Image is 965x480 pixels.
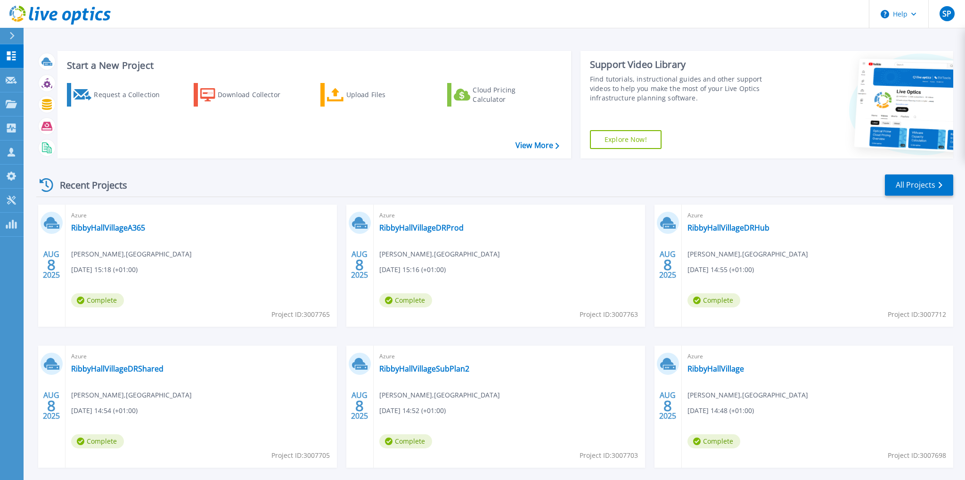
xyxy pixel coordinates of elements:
[590,58,781,71] div: Support Video Library
[351,248,368,282] div: AUG 2025
[663,402,672,410] span: 8
[379,265,446,275] span: [DATE] 15:16 (+01:00)
[687,406,754,416] span: [DATE] 14:48 (+01:00)
[351,389,368,423] div: AUG 2025
[590,74,781,103] div: Find tutorials, instructional guides and other support videos to help you make the most of your L...
[355,402,364,410] span: 8
[687,210,948,221] span: Azure
[42,248,60,282] div: AUG 2025
[71,434,124,448] span: Complete
[379,249,500,259] span: [PERSON_NAME] , [GEOGRAPHIC_DATA]
[218,85,293,104] div: Download Collector
[942,10,951,17] span: SP
[379,210,639,221] span: Azure
[71,364,164,373] a: RibbyHallVillageDRShared
[687,390,808,400] span: [PERSON_NAME] , [GEOGRAPHIC_DATA]
[346,85,422,104] div: Upload Files
[687,249,808,259] span: [PERSON_NAME] , [GEOGRAPHIC_DATA]
[36,174,140,197] div: Recent Projects
[379,223,464,232] a: RibbyHallVillageDRProd
[71,249,192,259] span: [PERSON_NAME] , [GEOGRAPHIC_DATA]
[320,83,425,107] a: Upload Files
[515,141,559,150] a: View More
[687,293,740,307] span: Complete
[687,223,769,232] a: RibbyHallVillageDRHub
[379,434,432,448] span: Complete
[67,60,559,71] h3: Start a New Project
[473,85,548,104] div: Cloud Pricing Calculator
[71,223,145,232] a: RibbyHallVillageA365
[590,130,662,149] a: Explore Now!
[71,351,331,362] span: Azure
[47,261,56,269] span: 8
[271,450,330,461] span: Project ID: 3007705
[687,434,740,448] span: Complete
[379,351,639,362] span: Azure
[687,364,744,373] a: RibbyHallVillage
[659,248,677,282] div: AUG 2025
[447,83,552,107] a: Cloud Pricing Calculator
[71,406,138,416] span: [DATE] 14:54 (+01:00)
[379,390,500,400] span: [PERSON_NAME] , [GEOGRAPHIC_DATA]
[580,450,638,461] span: Project ID: 3007703
[355,261,364,269] span: 8
[659,389,677,423] div: AUG 2025
[379,293,432,307] span: Complete
[580,309,638,320] span: Project ID: 3007763
[94,85,169,104] div: Request a Collection
[42,389,60,423] div: AUG 2025
[663,261,672,269] span: 8
[687,351,948,362] span: Azure
[888,309,946,320] span: Project ID: 3007712
[687,265,754,275] span: [DATE] 14:55 (+01:00)
[67,83,172,107] a: Request a Collection
[71,390,192,400] span: [PERSON_NAME] , [GEOGRAPHIC_DATA]
[71,210,331,221] span: Azure
[885,174,953,196] a: All Projects
[379,406,446,416] span: [DATE] 14:52 (+01:00)
[71,293,124,307] span: Complete
[379,364,469,373] a: RibbyHallVillageSubPlan2
[71,265,138,275] span: [DATE] 15:18 (+01:00)
[271,309,330,320] span: Project ID: 3007765
[194,83,299,107] a: Download Collector
[888,450,946,461] span: Project ID: 3007698
[47,402,56,410] span: 8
